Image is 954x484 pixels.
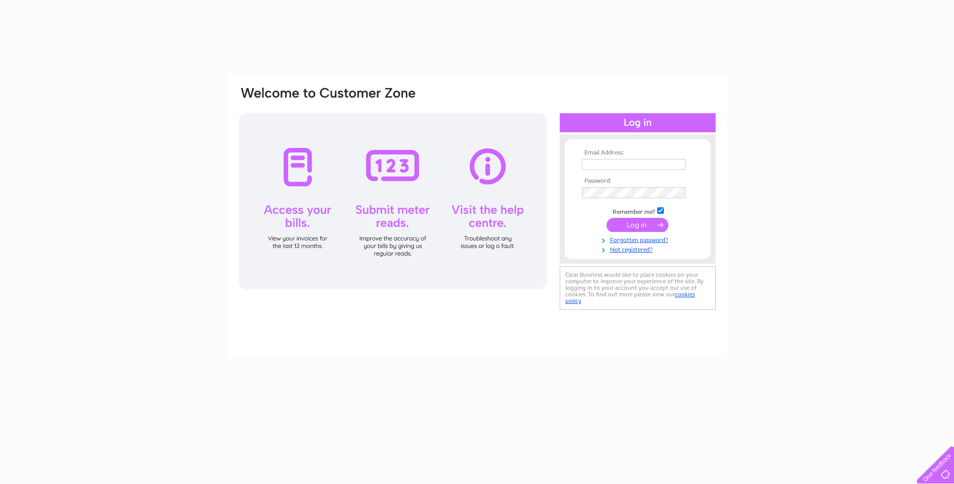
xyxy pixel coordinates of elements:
[560,266,716,310] div: Clear Business would like to place cookies on your computer to improve your experience of the sit...
[606,218,668,232] input: Submit
[579,178,696,185] th: Password:
[582,234,696,244] a: Forgotten password?
[579,206,696,216] td: Remember me?
[565,291,695,304] a: cookies policy
[579,149,696,156] th: Email Address:
[582,244,696,254] a: Not registered?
